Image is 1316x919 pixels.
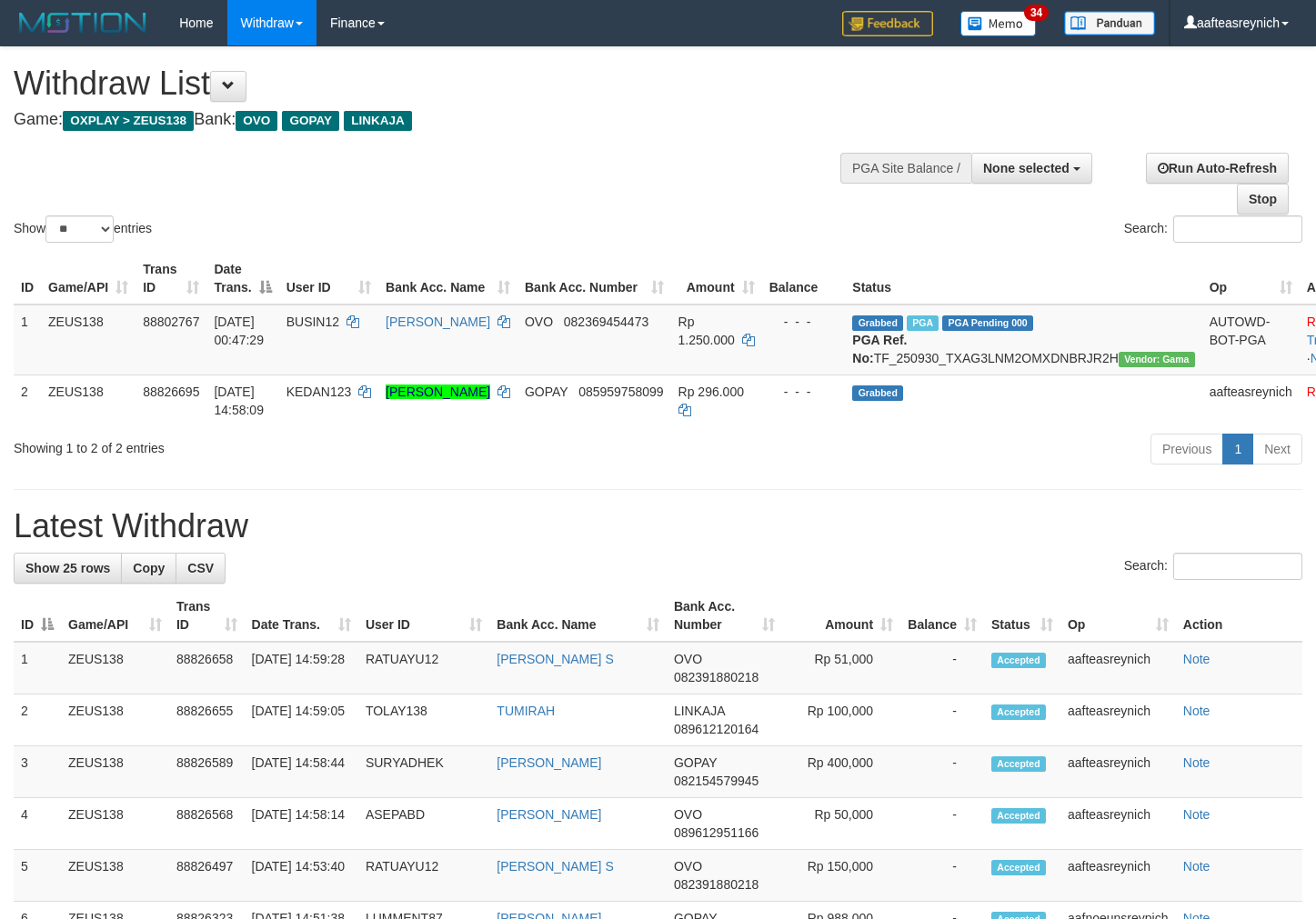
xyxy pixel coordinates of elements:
span: None selected [983,161,1070,175]
h1: Latest Withdraw [14,508,1302,544]
a: Previous [1150,434,1223,464]
a: Note [1183,755,1211,770]
td: ZEUS138 [41,375,136,426]
a: [PERSON_NAME] [386,385,490,399]
td: - [900,694,984,746]
a: [PERSON_NAME] [497,807,601,822]
input: Search: [1173,553,1302,580]
span: KEDAN123 [286,385,352,399]
a: TUMIRAH [497,704,555,718]
span: Grabbed [852,385,903,401]
td: Rp 100,000 [782,694,900,746]
a: Note [1183,807,1211,822]
span: Grabbed [852,315,903,331]
span: GOPAY [674,755,717,770]
a: [PERSON_NAME] [497,755,601,770]
td: [DATE] 14:53:40 [245,850,358,902]
td: ZEUS138 [61,642,169,694]
a: 1 [1222,434,1253,464]
td: aafteasreynich [1060,798,1176,850]
div: - - - [769,383,839,401]
span: Copy 082391880218 to clipboard [674,877,758,892]
div: Showing 1 to 2 of 2 entries [14,432,535,457]
span: Accepted [991,653,1046,668]
span: BUSIN12 [286,315,339,329]
td: 1 [14,642,61,694]
span: Copy 082391880218 to clipboard [674,670,758,684]
th: Action [1176,590,1302,642]
th: Status [845,253,1201,305]
span: Show 25 rows [25,561,110,575]
th: Amount: activate to sort column ascending [782,590,900,642]
a: Note [1183,859,1211,874]
td: 5 [14,850,61,902]
td: aafteasreynich [1060,746,1176,798]
td: [DATE] 14:59:28 [245,642,358,694]
span: LINKAJA [674,704,725,718]
span: Copy 089612951166 to clipboard [674,825,758,840]
td: Rp 51,000 [782,642,900,694]
td: aafteasreynich [1202,375,1300,426]
td: TF_250930_TXAG3LNM2OMXDNBRJR2H [845,305,1201,375]
a: Stop [1237,184,1289,215]
span: 88802767 [143,315,199,329]
td: 4 [14,798,61,850]
span: GOPAY [525,385,568,399]
label: Search: [1124,215,1302,243]
span: OVO [236,111,277,131]
th: Bank Acc. Name: activate to sort column ascending [489,590,667,642]
th: Op: activate to sort column ascending [1202,253,1300,305]
span: Rp 1.250.000 [678,315,735,347]
td: 88826497 [169,850,245,902]
td: 88826568 [169,798,245,850]
td: Rp 150,000 [782,850,900,902]
a: Next [1252,434,1302,464]
td: - [900,642,984,694]
span: OVO [674,859,702,874]
span: Accepted [991,756,1046,772]
a: Note [1183,652,1211,666]
td: ASEPABD [358,798,489,850]
td: [DATE] 14:59:05 [245,694,358,746]
span: OVO [525,315,553,329]
th: Date Trans.: activate to sort column ascending [245,590,358,642]
span: Accepted [991,860,1046,875]
img: Feedback.jpg [842,11,933,36]
td: ZEUS138 [41,305,136,375]
span: Copy [133,561,165,575]
th: Game/API: activate to sort column ascending [61,590,169,642]
a: Show 25 rows [14,553,122,584]
b: PGA Ref. No: [852,333,907,365]
span: Copy 082369454473 to clipboard [564,315,648,329]
h4: Game: Bank: [14,111,859,129]
span: Accepted [991,808,1046,824]
img: panduan.png [1064,11,1155,35]
a: [PERSON_NAME] S [497,859,613,874]
td: AUTOWD-BOT-PGA [1202,305,1300,375]
span: 34 [1024,5,1049,21]
td: 1 [14,305,41,375]
span: Accepted [991,704,1046,720]
span: Rp 296.000 [678,385,744,399]
td: ZEUS138 [61,850,169,902]
td: aafteasreynich [1060,850,1176,902]
td: TOLAY138 [358,694,489,746]
td: aafteasreynich [1060,694,1176,746]
a: [PERSON_NAME] S [497,652,613,666]
span: Marked by aafsreyleap [907,315,939,331]
td: [DATE] 14:58:14 [245,798,358,850]
td: ZEUS138 [61,746,169,798]
th: User ID: activate to sort column ascending [279,253,378,305]
h1: Withdraw List [14,65,859,102]
td: 88826589 [169,746,245,798]
th: ID: activate to sort column descending [14,590,61,642]
span: Copy 085959758099 to clipboard [578,385,663,399]
img: MOTION_logo.png [14,9,152,36]
span: [DATE] 14:58:09 [214,385,264,417]
th: ID [14,253,41,305]
td: RATUAYU12 [358,850,489,902]
th: User ID: activate to sort column ascending [358,590,489,642]
span: OVO [674,652,702,666]
td: - [900,746,984,798]
span: LINKAJA [344,111,412,131]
